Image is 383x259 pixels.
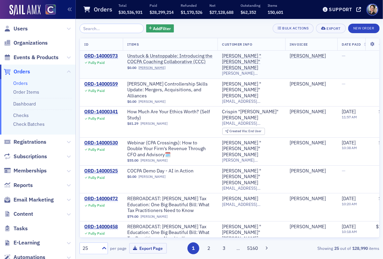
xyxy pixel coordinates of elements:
span: Invoicee [290,42,308,47]
p: Items [268,3,283,8]
a: [PERSON_NAME] [140,214,167,219]
span: Jake Dippel [290,109,333,115]
a: [PERSON_NAME] [138,174,165,179]
span: [DATE] [342,140,356,146]
span: Created Via : [229,129,248,133]
span: 150,601 [268,9,283,15]
a: SailAMX [9,5,41,16]
span: $55.00 [128,158,139,163]
a: Checks [13,112,29,118]
p: Outstanding [241,3,261,8]
span: REBROADCAST: Don Farmer Tax Education: One Big Beautiful Bill: What Tax Practitioners Need to Know [128,196,213,214]
div: [PERSON_NAME] [222,196,258,202]
span: — [342,168,346,174]
a: [PERSON_NAME] [138,99,165,104]
span: $0.00 [128,66,137,70]
span: E-Learning [14,239,40,246]
a: [PERSON_NAME] [290,81,326,87]
span: [EMAIL_ADDRESS][DOMAIN_NAME] [222,121,280,126]
a: REBROADCAST: [PERSON_NAME] Tax Education: One Big Beautiful Bill: What Tax Practitioners Need to ... [128,224,213,242]
a: [PERSON_NAME] "[PERSON_NAME]" [PERSON_NAME] [222,168,280,186]
div: 25 [83,245,98,252]
span: Items [128,42,139,47]
a: ORD-14000341 [85,109,118,115]
div: Fully Paid [88,116,105,121]
span: [EMAIL_ADDRESS][DOMAIN_NAME] [222,186,280,191]
a: [PERSON_NAME] [290,168,326,174]
a: Memberships [4,167,47,174]
div: [PERSON_NAME] [290,224,326,230]
span: Orders [14,68,30,75]
button: Export Page [129,243,167,254]
span: [DATE] [342,195,356,202]
a: ORD-14000530 [85,140,118,146]
div: ORD-14000472 [85,196,118,202]
span: Date Paid [342,42,361,47]
span: Subscriptions [14,153,47,160]
a: Registrations [4,138,46,146]
button: New Order [348,24,380,33]
a: [PERSON_NAME] "[PERSON_NAME]" [PERSON_NAME] [222,81,280,99]
div: ORD-14000458 [85,224,118,230]
div: [PERSON_NAME] [290,53,326,59]
div: Fully Paid [88,231,105,236]
p: Net [209,3,233,8]
span: Add Filter [153,25,171,31]
span: Memberships [14,167,47,174]
a: Events & Products [4,54,59,61]
a: Check Batches [13,121,45,127]
a: How Much Are Your Ethics Worth? (Self Study) [128,109,213,121]
strong: 128,990 [351,245,369,251]
button: 2 [203,242,215,254]
a: Unstuck & Unstoppable: Introducing the COCPA Coaching Collaborative (CCC) [128,53,213,65]
span: [PERSON_NAME][EMAIL_ADDRESS][DOMAIN_NAME] [222,158,280,163]
a: New Order [348,25,380,31]
div: Fully Paid [88,147,105,152]
div: Fully Paid [88,175,105,180]
span: Users [14,25,28,32]
div: [PERSON_NAME] "[PERSON_NAME]" [PERSON_NAME] [222,140,280,158]
time: 10:38 AM [342,145,357,150]
a: [PERSON_NAME] [290,140,326,146]
a: E-Learning [4,239,40,246]
span: $79.00 [128,214,139,219]
span: Mike Lee [290,224,333,230]
a: Crispin "[PERSON_NAME]" [PERSON_NAME] [222,109,280,121]
div: Fully Paid [88,89,105,93]
a: ORD-14000573 [85,53,118,59]
a: [PERSON_NAME] [138,66,165,70]
div: Fully Paid [88,203,105,208]
a: Content [4,210,33,218]
span: — [342,53,346,59]
span: [EMAIL_ADDRESS][DOMAIN_NAME] [222,202,280,207]
button: Export [316,24,345,33]
a: Webinar (CPA Crossings): How to Double Your Firm's Revenue Through CFO and Advisory🗓️ [128,140,213,158]
span: Organizations [14,39,48,47]
a: [PERSON_NAME] [140,121,167,126]
p: Refunded [181,3,202,8]
span: COCPA Demo Day - AI in Action [128,168,213,174]
div: ORD-14000525 [85,168,118,174]
span: ID [85,42,89,47]
a: View Homepage [41,4,56,16]
span: Profile [366,4,378,16]
button: Bulk Actions [273,24,314,33]
span: $62,352 [241,9,256,15]
div: Showing out of items [284,245,380,251]
span: $0.00 [128,99,137,104]
a: Email Marketing [4,196,54,204]
span: Tim Mayberry [290,168,333,174]
span: … [233,245,243,251]
img: SailAMX [45,4,56,15]
span: Sean Von Loh [290,196,333,202]
a: Order Items [13,89,39,95]
div: Export [327,27,341,30]
span: REBROADCAST: Don Farmer Tax Education: One Big Beautiful Bill: What Tax Practitioners Need to Know [128,224,213,242]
